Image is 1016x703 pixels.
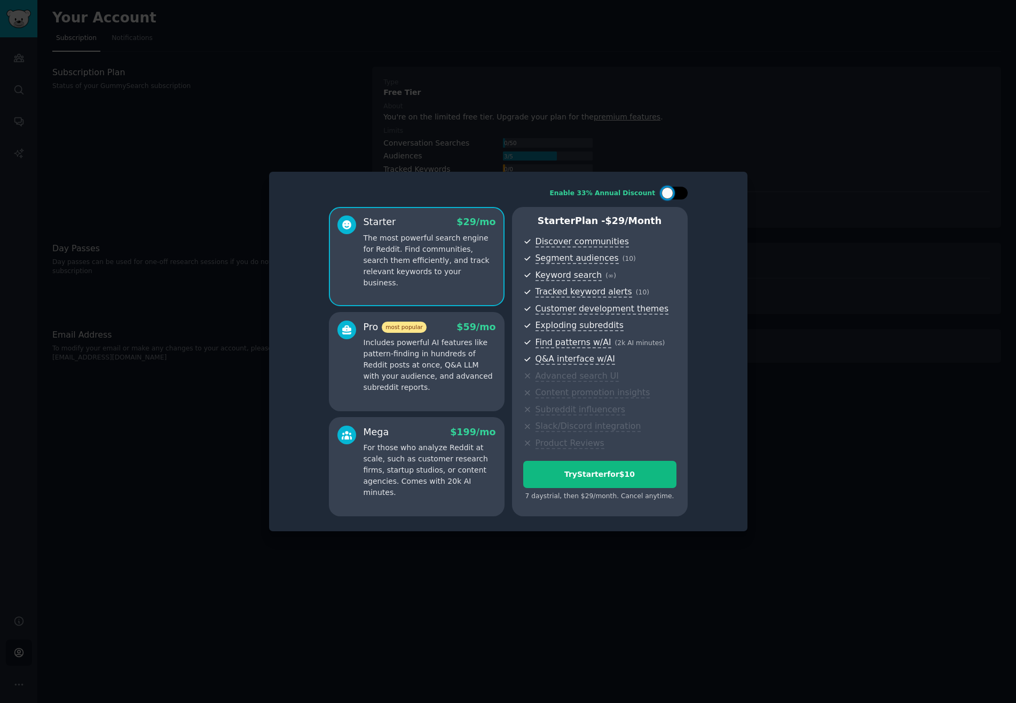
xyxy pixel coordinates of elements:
[364,233,496,289] p: The most powerful search engine for Reddit. Find communities, search them efficiently, and track ...
[364,215,396,229] div: Starter
[615,339,665,347] span: ( 2k AI minutes )
[535,438,604,449] span: Product Reviews
[524,469,676,480] div: Try Starter for $10
[364,426,389,439] div: Mega
[535,337,611,348] span: Find patterns w/AI
[523,492,676,501] div: 7 days trial, then $ 29 /month . Cancel anytime.
[364,321,427,334] div: Pro
[605,272,616,279] span: ( ∞ )
[535,421,641,432] span: Slack/Discord integration
[535,387,650,398] span: Content promotion insights
[535,371,619,382] span: Advanced search UI
[523,214,676,228] p: Starter Plan -
[636,289,649,296] span: ( 10 )
[605,215,662,226] span: $ 29 /month
[364,337,496,393] p: Includes powerful AI features like pattern-finding in hundreds of Reddit posts at once, Q&A LLM w...
[550,189,656,198] div: Enable 33% Annual Discount
[535,253,619,264] span: Segment audiences
[523,461,676,488] button: TryStarterfor$10
[535,404,625,416] span: Subreddit influencers
[456,322,495,332] span: $ 59 /mo
[623,255,636,262] span: ( 10 )
[382,322,427,333] span: most popular
[364,442,496,498] p: For those who analyze Reddit at scale, such as customer research firms, startup studios, or conte...
[535,236,629,247] span: Discover communities
[456,217,495,227] span: $ 29 /mo
[535,354,615,365] span: Q&A interface w/AI
[535,320,624,331] span: Exploding subreddits
[535,286,632,298] span: Tracked keyword alerts
[535,270,602,281] span: Keyword search
[450,427,495,437] span: $ 199 /mo
[535,303,669,315] span: Customer development themes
